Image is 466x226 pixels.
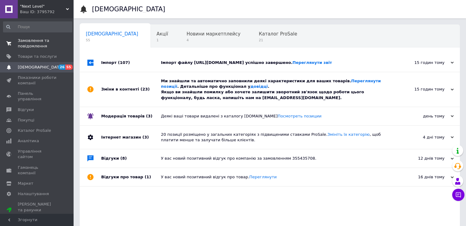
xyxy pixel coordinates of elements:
div: день тому [392,113,454,119]
a: Переглянути [249,175,277,179]
a: Переглянути звіт [292,60,332,65]
span: 4 [186,38,240,43]
span: Налаштування [18,191,49,197]
span: 1 [157,38,168,43]
div: 15 годин тому [392,60,454,65]
div: Ваш ID: 3795792 [20,9,74,15]
span: 21 [259,38,297,43]
div: Імпорт [101,54,161,72]
span: Каталог ProSale [18,128,51,133]
a: Посмотреть позиции [277,114,321,118]
span: (107) [118,60,130,65]
div: Модерація товарів [101,107,161,125]
span: [DEMOGRAPHIC_DATA] [86,31,138,37]
span: Товари та послуги [18,54,57,59]
span: [DEMOGRAPHIC_DATA] [18,65,63,70]
div: 15 годин тому [392,87,454,92]
div: У вас новий позитивний відгук про компанію за замовленням 355435708. [161,156,392,161]
div: Інтернет магазин [101,126,161,149]
div: 4 дні тому [392,135,454,140]
span: [PERSON_NAME] та рахунки [18,202,57,218]
div: Ми знайшли та автоматично заповнили деякі характеристики для ваших товарів. . Детальніше про функ... [161,78,392,101]
span: Аналітика [18,138,39,144]
span: Новини маркетплейсу [186,31,240,37]
div: Відгуки про товар [101,168,161,186]
span: Акції [157,31,168,37]
h1: [DEMOGRAPHIC_DATA] [92,6,165,13]
span: (23) [140,87,150,91]
div: Prom мікс 6 000 [18,213,57,218]
input: Пошук [3,21,72,32]
span: Покупці [18,117,34,123]
span: "Next Level" [20,4,66,9]
div: 12 днів тому [392,156,454,161]
div: Імпорт файлу [URL][DOMAIN_NAME] успішно завершено. [161,60,392,65]
div: Деякі ваші товари видалені з каталогу [DOMAIN_NAME] [161,113,392,119]
span: 26 [58,65,65,70]
a: довідці [250,84,268,89]
span: Маркет [18,181,33,186]
span: Замовлення та повідомлення [18,38,57,49]
span: Гаманець компанії [18,165,57,176]
span: Управління сайтом [18,149,57,160]
div: 16 днів тому [392,174,454,180]
span: (3) [146,114,152,118]
button: Чат з покупцем [452,189,464,201]
span: 55 [86,38,138,43]
span: 55 [65,65,72,70]
a: Змініть їх категорію [327,132,370,137]
span: (3) [142,135,149,139]
span: Показники роботи компанії [18,75,57,86]
span: Каталог ProSale [259,31,297,37]
span: Панель управління [18,91,57,102]
div: Зміни в контенті [101,72,161,107]
span: Відгуки [18,107,34,113]
div: 20 позиції розміщено у загальних категоріях з підвищеними ставками ProSale. , щоб платити менше т... [161,132,392,143]
div: Відгуки [101,149,161,168]
span: (1) [145,175,151,179]
span: (8) [120,156,127,161]
div: У вас новий позитивний відгук про товар. [161,174,392,180]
